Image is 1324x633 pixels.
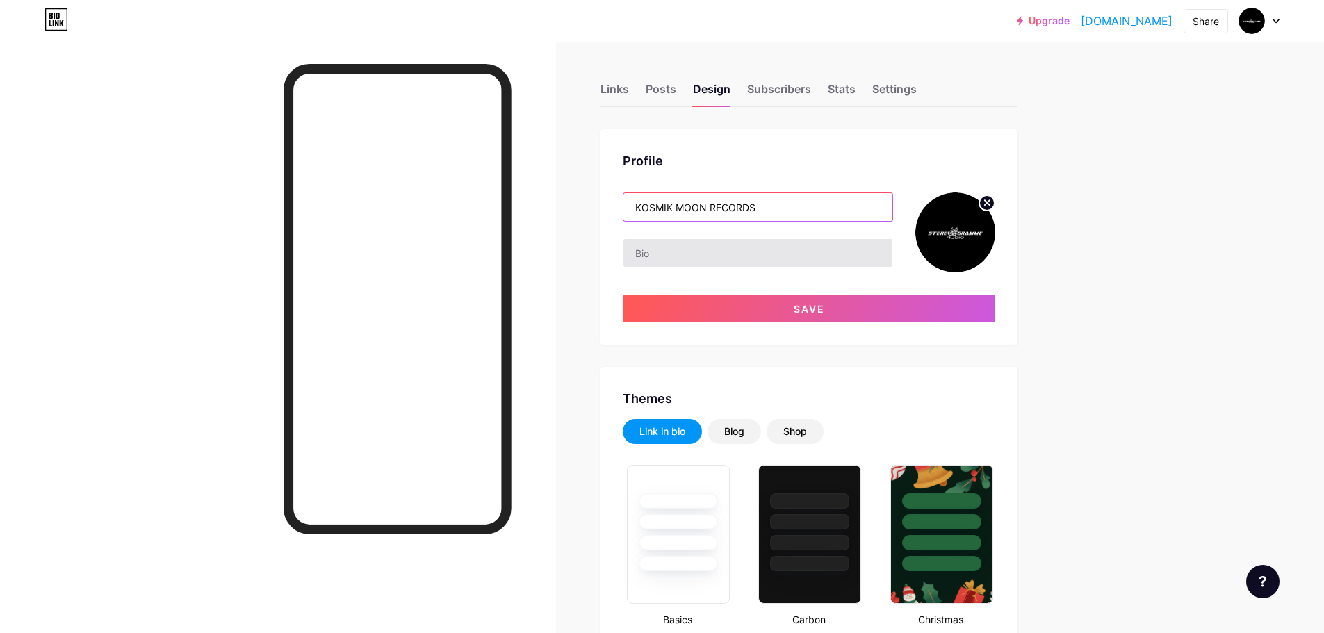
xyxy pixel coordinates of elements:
[828,81,856,106] div: Stats
[1239,8,1265,34] img: Stereogramme Audio
[724,425,744,438] div: Blog
[623,612,732,627] div: Basics
[646,81,676,106] div: Posts
[754,612,863,627] div: Carbon
[600,81,629,106] div: Links
[1081,13,1172,29] a: [DOMAIN_NAME]
[783,425,807,438] div: Shop
[623,151,995,170] div: Profile
[872,81,917,106] div: Settings
[1193,14,1219,28] div: Share
[747,81,811,106] div: Subscribers
[794,303,825,315] span: Save
[886,612,995,627] div: Christmas
[915,192,995,272] img: Stereogramme Audio
[623,295,995,322] button: Save
[623,193,892,221] input: Name
[623,239,892,267] input: Bio
[639,425,685,438] div: Link in bio
[1017,15,1070,26] a: Upgrade
[623,389,995,408] div: Themes
[693,81,730,106] div: Design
